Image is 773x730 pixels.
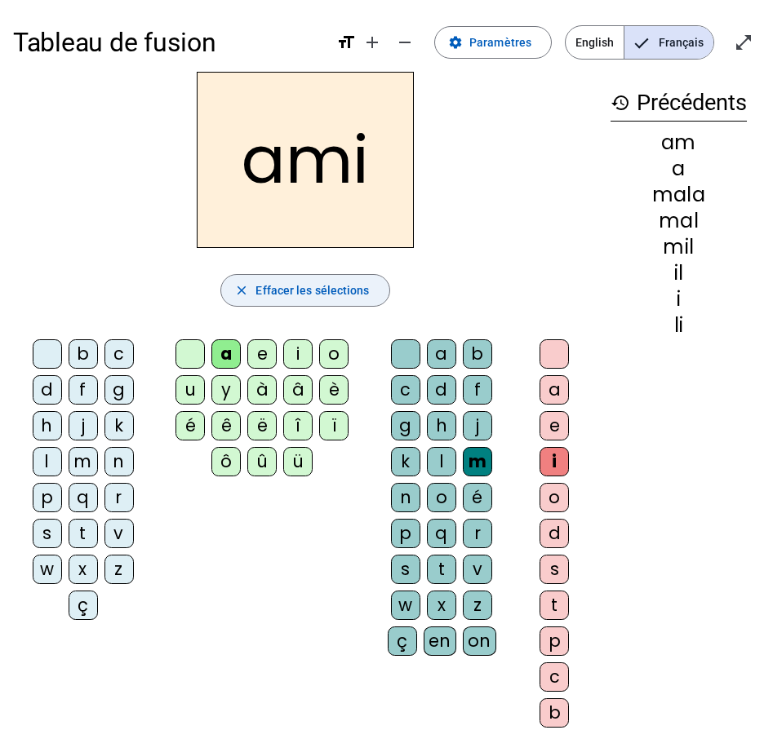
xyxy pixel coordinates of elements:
[463,339,492,369] div: b
[104,483,134,512] div: r
[33,411,62,440] div: h
[247,375,277,405] div: à
[540,698,569,728] div: b
[448,35,463,50] mat-icon: settings
[611,211,747,231] div: mal
[104,555,134,584] div: z
[427,375,456,405] div: d
[540,519,569,548] div: d
[427,555,456,584] div: t
[727,26,760,59] button: Entrer en plein écran
[611,316,747,335] div: li
[463,591,492,620] div: z
[69,591,98,620] div: ç
[540,662,569,692] div: c
[69,339,98,369] div: b
[463,411,492,440] div: j
[611,85,747,122] h3: Précédents
[336,33,356,52] mat-icon: format_size
[211,339,241,369] div: a
[391,519,420,548] div: p
[283,375,313,405] div: â
[211,411,241,440] div: ê
[424,626,456,656] div: en
[391,483,420,512] div: n
[69,375,98,405] div: f
[540,447,569,476] div: i
[463,555,492,584] div: v
[391,375,420,405] div: c
[611,159,747,179] div: a
[540,483,569,512] div: o
[197,72,414,248] h2: ami
[391,591,420,620] div: w
[33,555,62,584] div: w
[33,375,62,405] div: d
[395,33,415,52] mat-icon: remove
[427,519,456,548] div: q
[234,283,249,298] mat-icon: close
[211,375,241,405] div: y
[33,447,62,476] div: l
[283,411,313,440] div: î
[463,626,496,656] div: on
[319,339,349,369] div: o
[319,411,349,440] div: ï
[540,375,569,405] div: a
[175,411,205,440] div: é
[220,274,389,307] button: Effacer les sélections
[611,133,747,153] div: am
[33,483,62,512] div: p
[624,26,713,59] span: Français
[427,591,456,620] div: x
[104,519,134,548] div: v
[565,25,714,60] mat-button-toggle-group: Language selection
[463,375,492,405] div: f
[611,93,630,113] mat-icon: history
[104,447,134,476] div: n
[540,591,569,620] div: t
[255,281,369,300] span: Effacer les sélections
[247,447,277,476] div: û
[566,26,624,59] span: English
[356,26,389,59] button: Augmenter la taille de la police
[33,519,62,548] div: s
[362,33,382,52] mat-icon: add
[104,339,134,369] div: c
[247,411,277,440] div: ë
[434,26,552,59] button: Paramètres
[247,339,277,369] div: e
[427,411,456,440] div: h
[427,483,456,512] div: o
[319,375,349,405] div: è
[283,447,313,476] div: ü
[13,16,323,69] h1: Tableau de fusion
[104,411,134,440] div: k
[391,447,420,476] div: k
[611,263,747,283] div: il
[463,519,492,548] div: r
[69,411,98,440] div: j
[69,555,98,584] div: x
[391,555,420,584] div: s
[611,290,747,309] div: i
[388,626,417,656] div: ç
[427,447,456,476] div: l
[463,447,492,476] div: m
[611,185,747,205] div: mala
[611,237,747,257] div: mil
[734,33,753,52] mat-icon: open_in_full
[540,411,569,440] div: e
[391,411,420,440] div: g
[540,555,569,584] div: s
[69,483,98,512] div: q
[389,26,421,59] button: Diminuer la taille de la police
[69,447,98,476] div: m
[427,339,456,369] div: a
[211,447,241,476] div: ô
[283,339,313,369] div: i
[469,33,531,52] span: Paramètres
[463,483,492,512] div: é
[104,375,134,405] div: g
[540,626,569,656] div: p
